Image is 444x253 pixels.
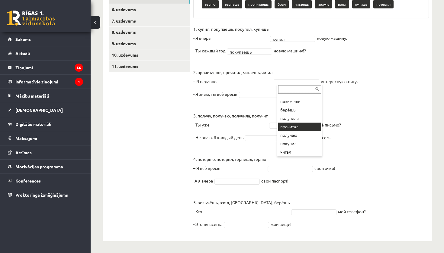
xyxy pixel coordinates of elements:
div: получила [278,114,321,123]
div: берёшь [278,106,321,114]
div: возьмёшь [278,97,321,106]
div: покупил [278,139,321,148]
div: читал [278,148,321,156]
div: получаю [278,131,321,139]
div: прочитал [278,123,321,131]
